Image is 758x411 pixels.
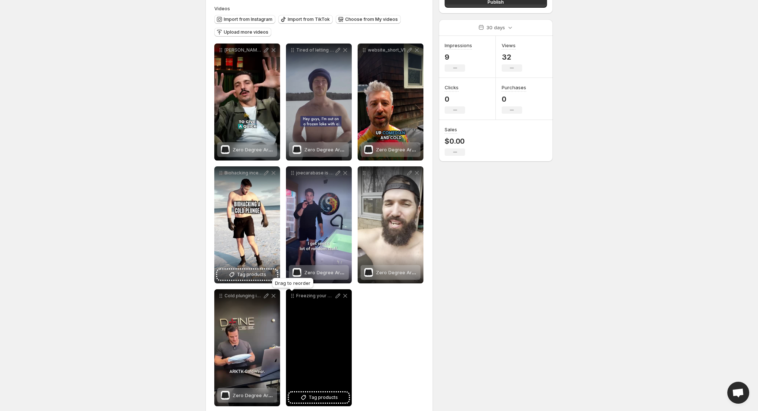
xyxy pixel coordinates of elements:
h3: Sales [445,126,457,133]
a: Open chat [727,382,749,404]
p: joecarabase is the owner of dfinewellness and a health and wellness expert We are so excited to s... [296,170,334,176]
button: Tag products [217,269,277,280]
span: Zero Degree Armored Short [376,147,440,152]
span: Tag products [237,271,266,278]
span: Import from Instagram [224,16,272,22]
div: Zero Degree Armored ShortZero Degree Armored Short [358,166,423,283]
span: Zero Degree Armored Short [233,392,297,398]
p: 0 [445,95,465,103]
p: website_short_V1 [368,47,406,53]
span: Zero Degree Armored Short [304,269,368,275]
button: Choose from My videos [336,15,401,24]
button: Import from Instagram [214,15,275,24]
h3: Clicks [445,84,459,91]
h3: Purchases [502,84,526,91]
span: Zero Degree Armored Short [376,269,440,275]
p: Tired of letting the Fear of the Cold take away your cold plunging adventures The Zero Degree Sho... [296,47,334,53]
span: Videos [214,5,230,11]
p: 32 [502,53,522,61]
p: 30 days [486,24,505,31]
div: Biohacking inception with arktkcoldwearTag products [214,166,280,283]
h3: Impressions [445,42,472,49]
img: Zero Degree Armored Short [293,268,301,277]
img: Zero Degree Armored Short [364,145,373,154]
span: Choose from My videos [345,16,398,22]
p: Freezing your goods off Not anymore The Zero Degree Shorts by arktkcoldwear keeps you protected s... [296,293,334,299]
span: Zero Degree Armored Short [233,147,297,152]
p: [PERSON_NAME] Knows Whats Up Cold plunging is brutalbut thats the point The right gear doesnt mak... [225,47,263,53]
img: Zero Degree Armored Short [293,145,301,154]
div: joecarabase is the owner of dfinewellness and a health and wellness expert We are so excited to s... [286,166,352,283]
span: Import from TikTok [288,16,330,22]
h3: Views [502,42,516,49]
span: Tag products [309,394,338,401]
div: Cold plunging is packed with benefits [PERSON_NAME] owner of dfinewellness knows that better than... [214,289,280,406]
p: 9 [445,53,472,61]
span: Upload more videos [224,29,268,35]
p: Cold plunging is packed with benefits [PERSON_NAME] owner of dfinewellness knows that better than... [225,293,263,299]
div: Freezing your goods off Not anymore The Zero Degree Shorts by arktkcoldwear keeps you protected s... [286,289,352,406]
div: Tired of letting the Fear of the Cold take away your cold plunging adventures The Zero Degree Sho... [286,44,352,161]
button: Tag products [289,392,349,403]
img: Zero Degree Armored Short [364,268,373,277]
button: Upload more videos [214,28,271,37]
p: 0 [502,95,526,103]
div: [PERSON_NAME] Knows Whats Up Cold plunging is brutalbut thats the point The right gear doesnt mak... [214,44,280,161]
img: Zero Degree Armored Short [221,391,230,400]
img: Zero Degree Armored Short [221,145,230,154]
div: website_short_V1Zero Degree Armored ShortZero Degree Armored Short [358,44,423,161]
span: Zero Degree Armored Short [304,147,368,152]
button: Import from TikTok [278,15,333,24]
p: $0.00 [445,137,465,146]
p: Biohacking inception with arktkcoldwear [225,170,263,176]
